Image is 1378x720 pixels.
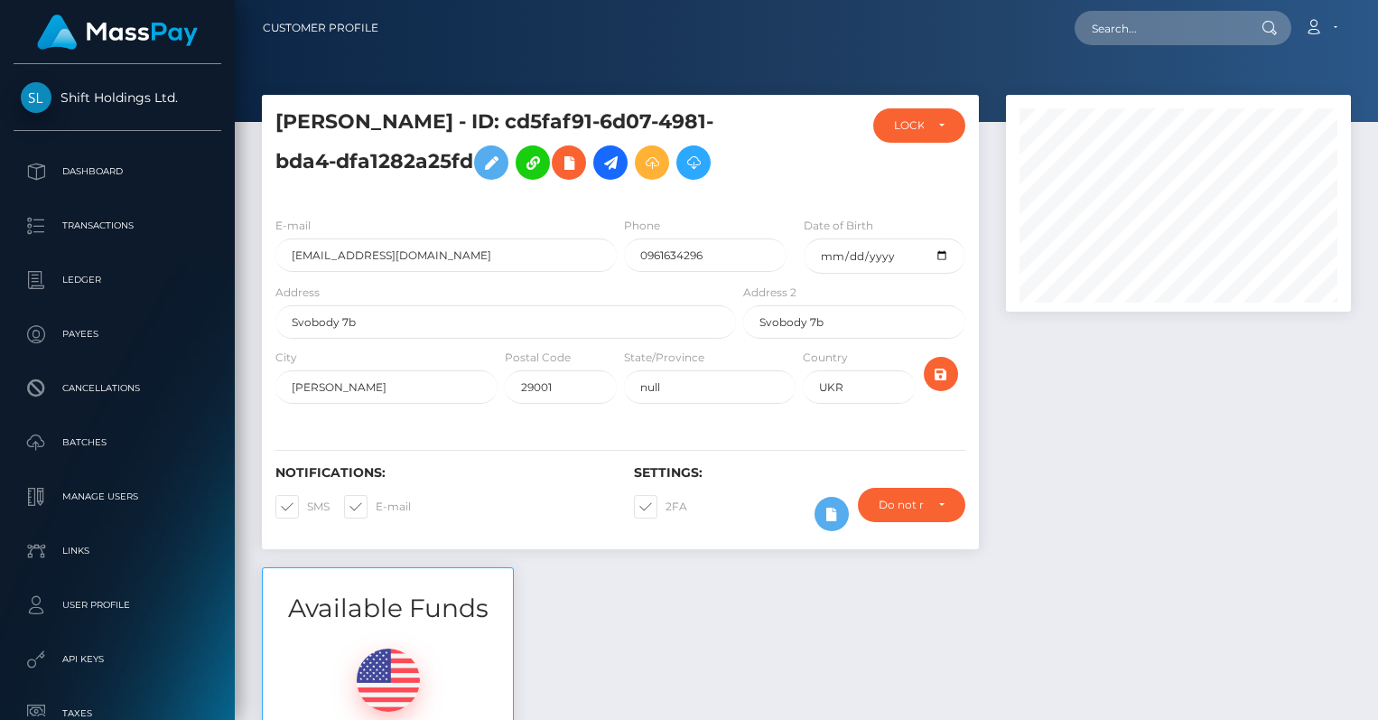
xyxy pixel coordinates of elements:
a: Transactions [14,203,221,248]
p: Dashboard [21,158,214,185]
p: Manage Users [21,483,214,510]
p: Links [21,538,214,565]
a: Dashboard [14,149,221,194]
img: Shift Holdings Ltd. [21,82,51,113]
span: Shift Holdings Ltd. [14,89,221,106]
h6: Notifications: [275,465,607,481]
p: Transactions [21,212,214,239]
a: Cancellations [14,366,221,411]
div: LOCKED [894,118,924,133]
p: User Profile [21,592,214,619]
label: Phone [624,218,660,234]
h6: Settings: [634,465,965,481]
p: Payees [21,321,214,348]
p: Cancellations [21,375,214,402]
button: LOCKED [873,108,965,143]
label: Postal Code [505,350,571,366]
label: SMS [275,495,330,519]
p: Ledger [21,266,214,294]
a: User Profile [14,583,221,628]
label: Date of Birth [804,218,873,234]
a: Initiate Payout [593,145,628,180]
h5: [PERSON_NAME] - ID: cd5faf91-6d07-4981-bda4-dfa1282a25fd [275,108,726,189]
label: Address [275,285,320,301]
img: MassPay Logo [37,14,198,50]
label: E-mail [275,218,311,234]
a: API Keys [14,637,221,682]
div: Do not require [879,498,924,512]
label: City [275,350,297,366]
a: Ledger [14,257,221,303]
a: Batches [14,420,221,465]
a: Payees [14,312,221,357]
label: 2FA [634,495,687,519]
p: Batches [21,429,214,456]
img: USD.png [357,649,420,712]
a: Customer Profile [263,9,378,47]
label: State/Province [624,350,704,366]
label: E-mail [344,495,411,519]
label: Country [803,350,848,366]
a: Manage Users [14,474,221,519]
h3: Available Funds [263,591,513,626]
a: Links [14,528,221,574]
p: API Keys [21,646,214,673]
label: Address 2 [743,285,796,301]
input: Search... [1075,11,1244,45]
button: Do not require [858,488,965,522]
